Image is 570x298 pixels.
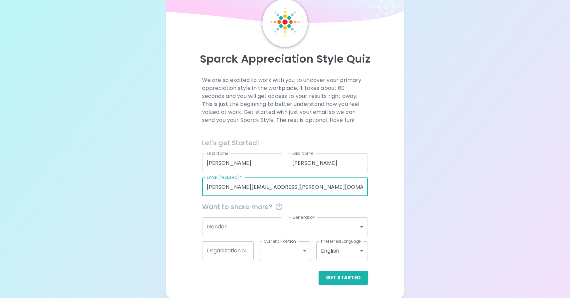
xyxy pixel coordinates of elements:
svg: This information is completely confidential and only used for aggregated appreciation studies at ... [275,203,283,211]
div: English [316,241,368,260]
span: Want to share more? [202,201,368,212]
p: We are so excited to work with you to uncover your primary appreciation style in the workplace. I... [202,76,368,124]
p: Sparck Appreciation Style Quiz [174,52,396,66]
label: Preferred Language [321,238,361,244]
img: Sparck Logo [270,7,300,37]
label: Last Name [292,150,313,156]
label: Email (required) [207,174,242,180]
label: First Name [207,150,228,156]
button: Get Started [319,271,368,285]
label: Current Position [264,238,296,244]
label: Generation [292,214,315,220]
h6: Let's get Started! [202,138,368,148]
